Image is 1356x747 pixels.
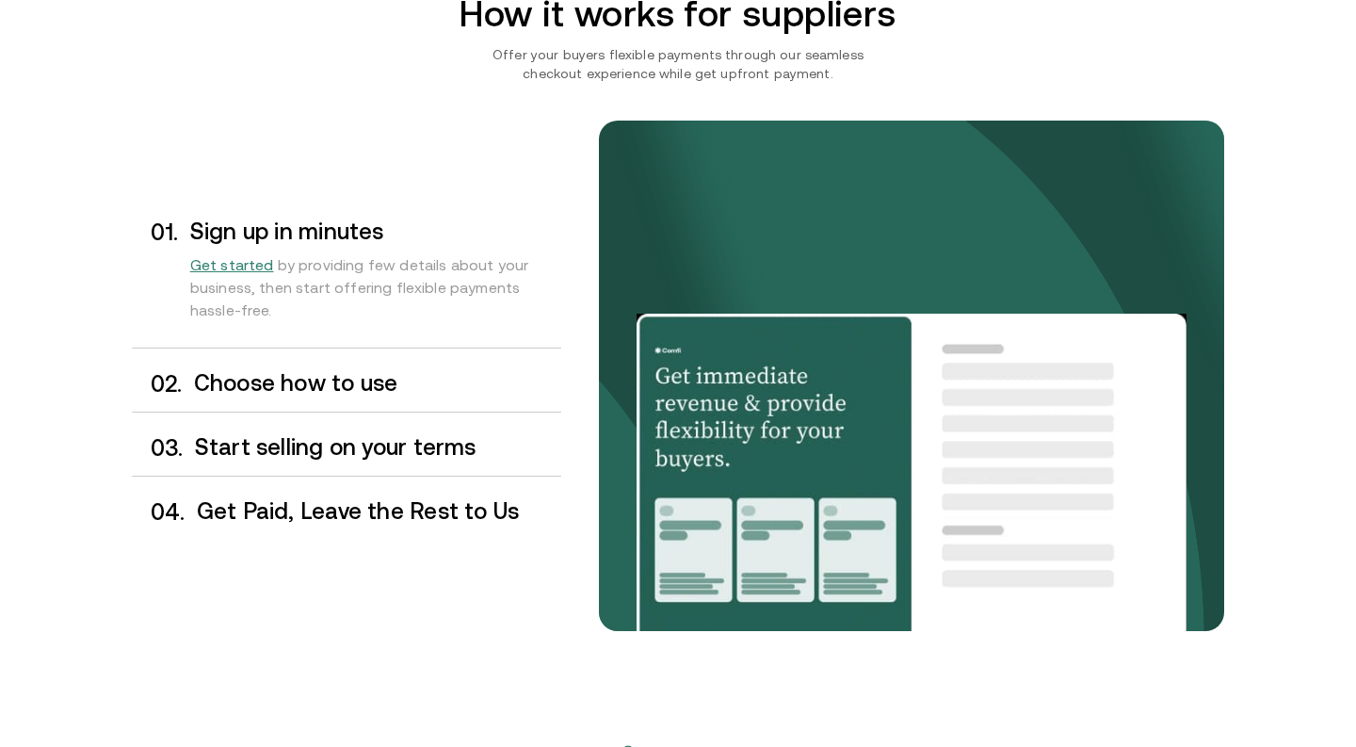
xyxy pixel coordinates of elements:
[132,219,179,340] div: 0 1 .
[195,435,561,460] h3: Start selling on your terms
[637,314,1186,631] img: Your payments collected on time.
[599,121,1224,631] img: bg
[132,499,186,525] div: 0 4 .
[132,371,183,397] div: 0 2 .
[197,499,561,524] h3: Get Paid, Leave the Rest to Us
[190,256,274,273] span: Get started
[190,256,278,273] a: Get started
[132,435,184,461] div: 0 3 .
[464,45,892,83] p: Offer your buyers flexible payments through our seamless checkout experience while get upfront pa...
[190,244,561,340] div: by providing few details about your business, then start offering flexible payments hassle-free.
[194,371,561,396] h3: Choose how to use
[190,219,561,244] h3: Sign up in minutes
